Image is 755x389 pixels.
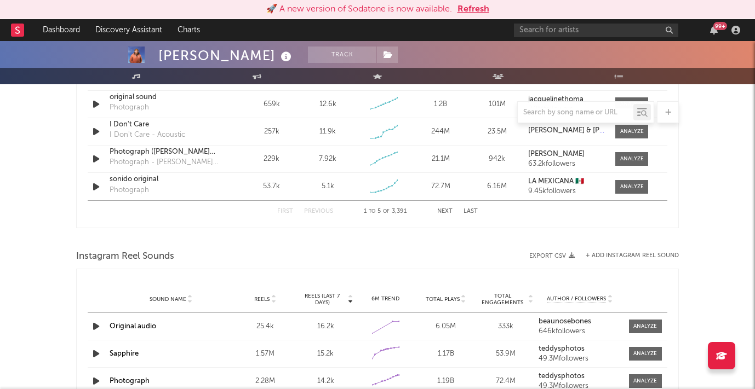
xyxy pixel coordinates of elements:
[539,345,585,352] strong: teddysphotos
[383,209,390,214] span: of
[457,3,489,16] button: Refresh
[238,376,293,387] div: 2.28M
[437,208,453,214] button: Next
[298,349,353,359] div: 15.2k
[158,47,294,65] div: [PERSON_NAME]
[110,350,139,357] a: Sapphire
[110,174,224,185] a: sonido original
[308,47,376,63] button: Track
[150,296,186,303] span: Sound Name
[35,19,88,41] a: Dashboard
[415,154,466,165] div: 21.1M
[76,250,174,263] span: Instagram Reel Sounds
[539,318,591,325] strong: beaunosebones
[419,376,473,387] div: 1.19B
[539,328,621,335] div: 646k followers
[110,92,224,103] a: original sound
[528,127,649,134] strong: [PERSON_NAME] & [PERSON_NAME]
[528,178,584,185] strong: LA MEXICANA 🇲🇽
[110,378,150,385] a: Photograph
[539,373,621,380] a: teddysphotos
[479,293,527,306] span: Total Engagements
[479,321,534,332] div: 333k
[415,99,466,110] div: 1.2B
[419,321,473,332] div: 6.05M
[266,3,452,16] div: 🚀 A new version of Sodatone is now available.
[88,19,170,41] a: Discovery Assistant
[539,373,585,380] strong: teddysphotos
[110,147,224,158] a: Photograph ([PERSON_NAME] Remix)
[415,126,466,137] div: 244M
[528,96,604,103] a: jacquelinethoma
[110,157,224,168] div: Photograph - [PERSON_NAME] Remix
[170,19,208,41] a: Charts
[426,296,460,303] span: Total Plays
[472,154,523,165] div: 942k
[419,349,473,359] div: 1.17B
[539,318,621,326] a: beaunosebones
[319,126,336,137] div: 11.9k
[472,126,523,137] div: 23.5M
[514,24,678,37] input: Search for artists
[586,253,679,259] button: + Add Instagram Reel Sound
[110,119,224,130] a: I Don't Care
[528,188,604,195] div: 9.45k followers
[710,26,718,34] button: 99+
[528,160,604,168] div: 63.2k followers
[304,208,333,214] button: Previous
[355,205,415,218] div: 1 5 3,391
[246,99,297,110] div: 659k
[277,208,293,214] button: First
[539,355,621,363] div: 49.3M followers
[529,253,575,259] button: Export CSV
[528,178,604,185] a: LA MEXICANA 🇲🇽
[713,22,727,30] div: 99 +
[369,209,375,214] span: to
[246,181,297,192] div: 53.7k
[319,154,336,165] div: 7.92k
[298,321,353,332] div: 16.2k
[472,181,523,192] div: 6.16M
[479,376,534,387] div: 72.4M
[528,127,604,135] a: [PERSON_NAME] & [PERSON_NAME]
[110,130,185,141] div: I Don't Care - Acoustic
[528,96,584,103] strong: jacquelinethoma
[246,154,297,165] div: 229k
[472,99,523,110] div: 101M
[464,208,478,214] button: Last
[415,181,466,192] div: 72.7M
[110,185,149,196] div: Photograph
[575,253,679,259] div: + Add Instagram Reel Sound
[110,323,156,330] a: Original audio
[358,295,413,303] div: 6M Trend
[238,321,293,332] div: 25.4k
[518,108,633,117] input: Search by song name or URL
[322,181,334,192] div: 5.1k
[298,376,353,387] div: 14.2k
[319,99,336,110] div: 12.6k
[528,150,604,158] a: [PERSON_NAME]
[254,296,270,303] span: Reels
[238,349,293,359] div: 1.57M
[246,126,297,137] div: 257k
[528,150,585,158] strong: [PERSON_NAME]
[547,295,606,303] span: Author / Followers
[298,293,346,306] span: Reels (last 7 days)
[479,349,534,359] div: 53.9M
[539,345,621,353] a: teddysphotos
